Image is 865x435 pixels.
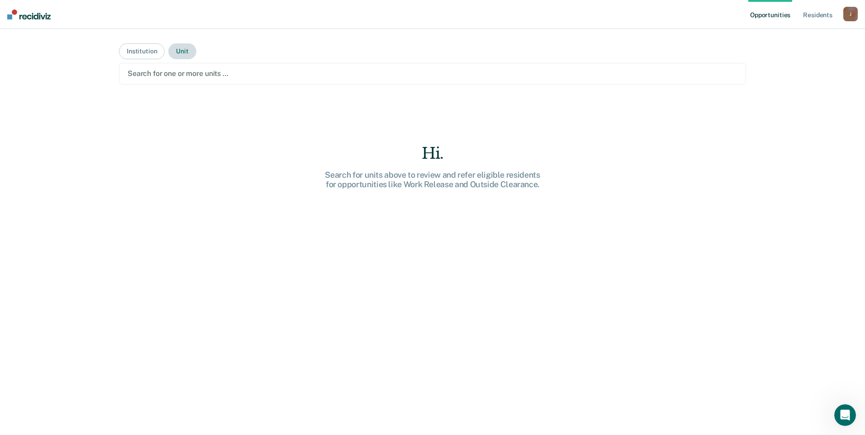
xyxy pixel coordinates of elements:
button: Unit [168,43,196,59]
button: Institution [119,43,165,59]
button: J [843,7,858,21]
div: Search for units above to review and refer eligible residents for opportunities like Work Release... [288,170,577,189]
iframe: Intercom live chat [834,404,856,426]
div: Hi. [288,144,577,163]
img: Recidiviz [7,9,51,19]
